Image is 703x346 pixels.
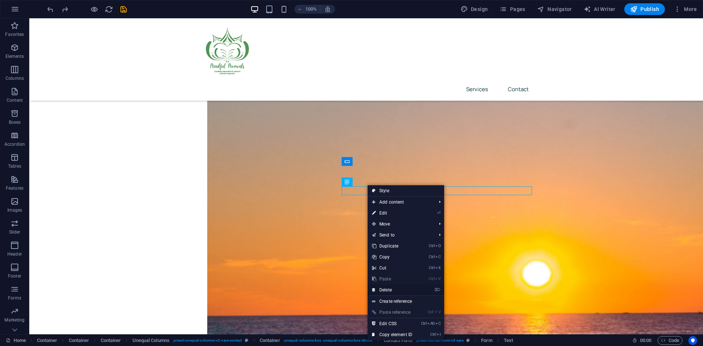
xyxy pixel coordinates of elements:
span: AI Writer [584,5,615,13]
p: Elements [5,53,24,59]
span: More [674,5,697,13]
span: : [645,338,646,343]
p: Tables [8,163,21,169]
a: ⌦Delete [368,284,417,295]
button: Click here to leave preview mode and continue editing [90,5,98,14]
a: CtrlICopy element ID [368,329,417,340]
a: CtrlCCopy [368,252,417,263]
p: Content [7,97,23,103]
span: . unequal-columns-box .unequal-columns-box-shrink [283,336,372,345]
p: Features [6,185,23,191]
a: CtrlDDuplicate [368,241,417,252]
span: Click to select. Double-click to edit [260,336,280,345]
i: ⌦ [435,287,440,292]
i: V [438,310,440,315]
button: reload [104,5,113,14]
span: . preset-unequal-columns-v2-care-contact [172,336,242,345]
span: Click to select. Double-click to edit [133,336,170,345]
a: Style [368,185,444,196]
span: 00 00 [640,336,651,345]
i: Redo: Delete elements (Ctrl+Y, ⌘+Y) [61,5,69,14]
i: Ctrl [429,276,435,281]
h6: 100% [305,5,317,14]
p: Favorites [5,31,24,37]
i: Ctrl [421,321,427,326]
a: Click to cancel selection. Double-click to open Pages [6,336,26,345]
button: Design [458,3,491,15]
span: Design [461,5,488,13]
span: Click to select. Double-click to edit [101,336,121,345]
button: Navigator [534,3,575,15]
span: Add content [368,197,433,208]
i: ⏎ [437,211,440,215]
p: Marketing [4,317,25,323]
a: Ctrl⇧VPaste reference [368,307,417,318]
i: Ctrl [430,332,436,337]
i: V [435,276,440,281]
button: AI Writer [581,3,618,15]
span: Publish [630,5,659,13]
div: Design (Ctrl+Alt+Y) [458,3,491,15]
span: Click to select. Double-click to edit [504,336,513,345]
p: Forms [8,295,21,301]
p: Boxes [9,119,21,125]
button: save [119,5,128,14]
a: Create reference [368,296,444,307]
a: CtrlVPaste [368,274,417,284]
span: Click to select. Double-click to edit [69,336,89,345]
p: Slider [9,229,21,235]
a: CtrlAltCEdit CSS [368,318,417,329]
i: X [435,265,440,270]
i: Alt [427,321,435,326]
span: . preset-contact-form-v3-care [415,336,464,345]
span: Pages [499,5,525,13]
p: Accordion [4,141,25,147]
button: Usercentrics [688,336,697,345]
button: redo [60,5,69,14]
i: Undo: Add element (Ctrl+Z) [46,5,55,14]
i: D [435,243,440,248]
p: Columns [5,75,24,81]
span: Navigator [537,5,572,13]
a: Send to [368,230,433,241]
i: ⇧ [434,310,438,315]
i: I [437,332,440,337]
i: Reload page [105,5,113,14]
p: Header [7,251,22,257]
i: This element is a customizable preset [245,338,248,342]
i: Ctrl [429,254,435,259]
i: On resize automatically adjust zoom level to fit chosen device. [324,6,331,12]
button: Pages [496,3,528,15]
i: This element is a customizable preset [466,338,470,342]
button: More [671,3,700,15]
span: Click to select. Double-click to edit [37,336,57,345]
button: Code [658,336,682,345]
span: Click to select. Double-click to edit [384,336,412,345]
p: Images [7,207,22,213]
i: C [435,321,440,326]
button: 100% [294,5,320,14]
button: Publish [624,3,665,15]
span: Click to select. Double-click to edit [481,336,492,345]
nav: breadcrumb [37,336,513,345]
i: Ctrl [429,265,435,270]
i: Save (Ctrl+S) [119,5,128,14]
span: Code [661,336,679,345]
i: Ctrl [429,243,435,248]
i: C [435,254,440,259]
button: undo [46,5,55,14]
p: Footer [8,273,21,279]
a: CtrlXCut [368,263,417,274]
a: ⏎Edit [368,208,417,219]
i: Ctrl [428,310,434,315]
span: Move [368,219,433,230]
h6: Session time [632,336,652,345]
